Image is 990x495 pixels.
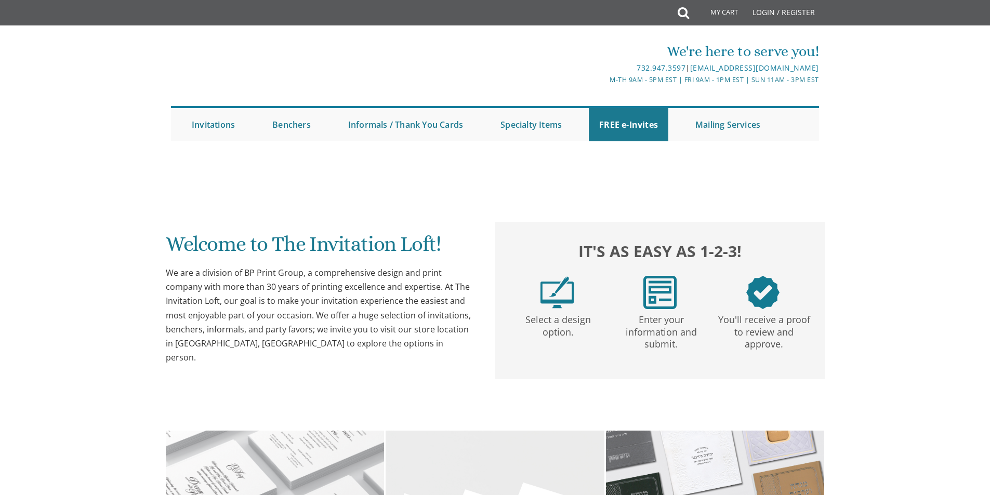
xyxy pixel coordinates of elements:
[388,62,819,74] div: |
[166,233,474,263] h1: Welcome to The Invitation Loft!
[715,309,813,351] p: You'll receive a proof to review and approve.
[490,108,572,141] a: Specialty Items
[388,74,819,85] div: M-Th 9am - 5pm EST | Fri 9am - 1pm EST | Sun 11am - 3pm EST
[643,276,677,309] img: step2.png
[589,108,668,141] a: FREE e-Invites
[388,41,819,62] div: We're here to serve you!
[746,276,780,309] img: step3.png
[509,309,608,339] p: Select a design option.
[637,63,685,73] a: 732.947.3597
[685,108,771,141] a: Mailing Services
[688,1,745,27] a: My Cart
[262,108,321,141] a: Benchers
[506,239,814,263] h2: It's as easy as 1-2-3!
[181,108,245,141] a: Invitations
[166,266,474,365] div: We are a division of BP Print Group, a comprehensive design and print company with more than 30 y...
[612,309,710,351] p: Enter your information and submit.
[540,276,574,309] img: step1.png
[338,108,473,141] a: Informals / Thank You Cards
[690,63,819,73] a: [EMAIL_ADDRESS][DOMAIN_NAME]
